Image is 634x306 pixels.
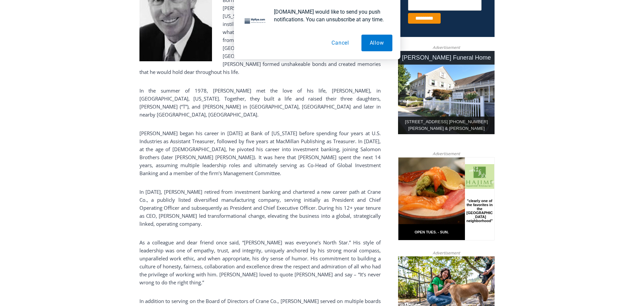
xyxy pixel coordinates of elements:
div: "clearly one of the favorites in the [GEOGRAPHIC_DATA] neighborhood" [68,42,95,80]
p: In the summer of 1978, [PERSON_NAME] met the love of his life, [PERSON_NAME], in [GEOGRAPHIC_DATA... [139,87,381,119]
h4: Book [PERSON_NAME]'s Good Humor for Your Event [203,7,232,26]
span: Open Tues. - Sun. [PHONE_NUMBER] [2,69,65,94]
p: As a colleague and dear friend once said, “[PERSON_NAME] was everyone’s North Star.” His style of... [139,238,381,286]
a: Book [PERSON_NAME]'s Good Humor for Your Event [198,2,240,30]
button: Allow [361,35,392,51]
span: Intern @ [DOMAIN_NAME] [174,66,309,81]
div: "The first chef I interviewed talked about coming to [GEOGRAPHIC_DATA] from [GEOGRAPHIC_DATA] in ... [168,0,315,65]
p: [PERSON_NAME] began his career in [DATE] at Bank of [US_STATE] before spending four years at U.S.... [139,129,381,177]
span: Advertisement [426,151,467,157]
div: [STREET_ADDRESS] [PHONE_NUMBER] [PERSON_NAME] & [PERSON_NAME] [398,117,495,135]
a: Open Tues. - Sun. [PHONE_NUMBER] [0,67,67,83]
button: Cancel [323,35,357,51]
a: Intern @ [DOMAIN_NAME] [160,65,322,83]
p: In [DATE], [PERSON_NAME] retired from investment banking and chartered a new career path at Crane... [139,188,381,228]
span: Advertisement [426,250,467,256]
div: Birthdays, Graduations, Any Private Event [44,12,164,18]
img: notification icon [242,8,269,35]
div: [DOMAIN_NAME] would like to send you push notifications. You can unsubscribe at any time. [269,8,392,23]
